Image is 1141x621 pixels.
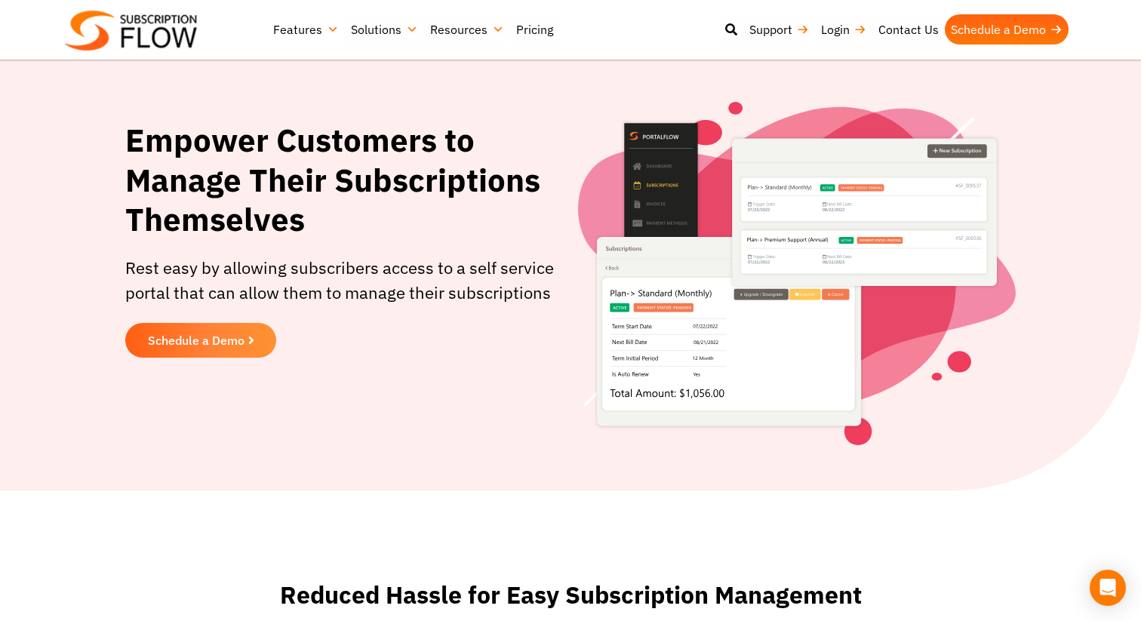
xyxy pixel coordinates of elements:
[424,14,510,45] a: Resources
[1090,570,1126,606] div: Open Intercom Messenger
[815,14,872,45] a: Login
[125,121,563,240] h1: Empower Customers to Manage Their Subscriptions Themselves
[125,255,563,305] p: Rest easy by allowing subscribers access to a self service portal that can allow them to manage t...
[267,14,345,45] a: Features
[345,14,424,45] a: Solutions
[510,14,559,45] a: Pricing
[125,323,276,358] a: Schedule a Demo
[578,102,1016,445] img: Self-Service-Portals
[65,11,197,51] img: Subscriptionflow
[872,14,945,45] a: Contact Us
[276,581,865,609] h2: Reduced Hassle for Easy Subscription Management
[148,334,244,346] span: Schedule a Demo
[743,14,815,45] a: Support
[945,14,1069,45] a: Schedule a Demo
